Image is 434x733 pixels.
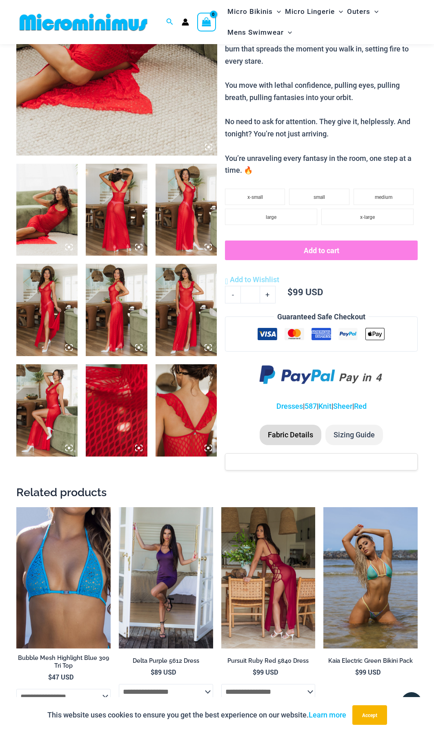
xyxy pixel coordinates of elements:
img: Pursuit Ruby Red 5840 Dress 03 [221,507,316,648]
h2: Bubble Mesh Highlight Blue 309 Tri Top [16,654,111,669]
img: Sometimes Red 587 Dress [16,264,78,356]
a: Kaia Electric Green Bikini Pack [323,657,418,668]
span: large [266,214,276,220]
a: Sheer [333,402,352,410]
span: Micro Lingerie [285,1,335,22]
h2: Pursuit Ruby Red 5840 Dress [221,657,316,665]
img: Sometimes Red 587 Dress [156,264,217,356]
bdi: 47 USD [48,673,73,681]
img: Bubble Mesh Highlight Blue 309 Tri Top 4 [16,507,111,648]
a: Delta Purple 5612 Dress 01Delta Purple 5612 Dress 03Delta Purple 5612 Dress 03 [119,507,213,648]
span: x-small [247,194,263,200]
span: Menu Toggle [273,1,281,22]
a: Red [354,402,367,410]
span: $ [48,673,52,681]
li: medium [354,189,414,205]
a: Search icon link [166,17,174,27]
a: Micro LingerieMenu ToggleMenu Toggle [283,1,345,22]
span: $ [151,668,154,676]
h2: Delta Purple 5612 Dress [119,657,213,665]
a: Pursuit Ruby Red 5840 Dress [221,657,316,668]
span: Menu Toggle [335,1,343,22]
span: x-large [360,214,375,220]
h2: Related products [16,485,418,499]
bdi: 99 USD [355,668,381,676]
span: Menu Toggle [370,1,378,22]
li: x-small [225,189,285,205]
img: Sometimes Red 587 Dress [16,164,78,256]
a: Bubble Mesh Highlight Blue 309 Tri Top [16,654,111,673]
img: Sometimes Red 587 Dress [86,264,147,356]
span: $ [253,668,256,676]
a: Mens SwimwearMenu ToggleMenu Toggle [225,22,294,43]
span: Menu Toggle [284,22,292,43]
span: Outers [347,1,370,22]
li: x-large [321,209,414,225]
a: Knit [318,402,332,410]
img: Sometimes Red 587 Dress [156,164,217,256]
a: Add to Wishlist [225,274,279,286]
span: $ [287,286,293,298]
img: Sometimes Red 587 Dress [156,364,217,457]
span: medium [375,194,392,200]
img: Sometimes Red 587 Dress [86,364,147,457]
p: This website uses cookies to ensure you get the best experience on our website. [47,709,346,721]
a: Kaia Electric Green 305 Top 445 Thong 04Kaia Electric Green 305 Top 445 Thong 05Kaia Electric Gre... [323,507,418,648]
a: + [260,286,276,303]
bdi: 99 USD [253,668,278,676]
span: small [314,194,325,200]
button: Add to cart [225,241,418,260]
img: Delta Purple 5612 Dress 01 [119,507,213,648]
span: Micro Bikinis [227,1,273,22]
a: View Shopping Cart, empty [197,13,216,31]
a: Pursuit Ruby Red 5840 Dress 02Pursuit Ruby Red 5840 Dress 03Pursuit Ruby Red 5840 Dress 03 [221,507,316,648]
a: Learn more [309,711,346,719]
bdi: 99 USD [287,286,323,298]
button: Accept [352,705,387,725]
a: Delta Purple 5612 Dress [119,657,213,668]
a: OutersMenu ToggleMenu Toggle [345,1,381,22]
p: | | | | [225,400,418,412]
a: Dresses [276,402,303,410]
bdi: 89 USD [151,668,176,676]
li: Sizing Guide [325,425,383,445]
li: large [225,209,317,225]
a: 587 [305,402,317,410]
a: Micro BikinisMenu ToggleMenu Toggle [225,1,283,22]
li: small [289,189,349,205]
a: - [225,286,240,303]
img: Kaia Electric Green 305 Top 445 Thong 04 [323,507,418,648]
span: Mens Swimwear [227,22,284,43]
img: Sometimes Red 587 Dress [86,164,147,256]
img: MM SHOP LOGO FLAT [16,13,151,31]
input: Product quantity [240,286,260,303]
a: Bubble Mesh Highlight Blue 309 Tri Top 4Bubble Mesh Highlight Blue 309 Tri Top 469 Thong 04Bubble... [16,507,111,648]
img: Sometimes Red 587 Dress [16,364,78,457]
h2: Kaia Electric Green Bikini Pack [323,657,418,665]
legend: Guaranteed Safe Checkout [274,311,369,323]
li: Fabric Details [260,425,321,445]
a: Account icon link [182,18,189,26]
span: Add to Wishlist [230,275,279,284]
span: $ [355,668,359,676]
